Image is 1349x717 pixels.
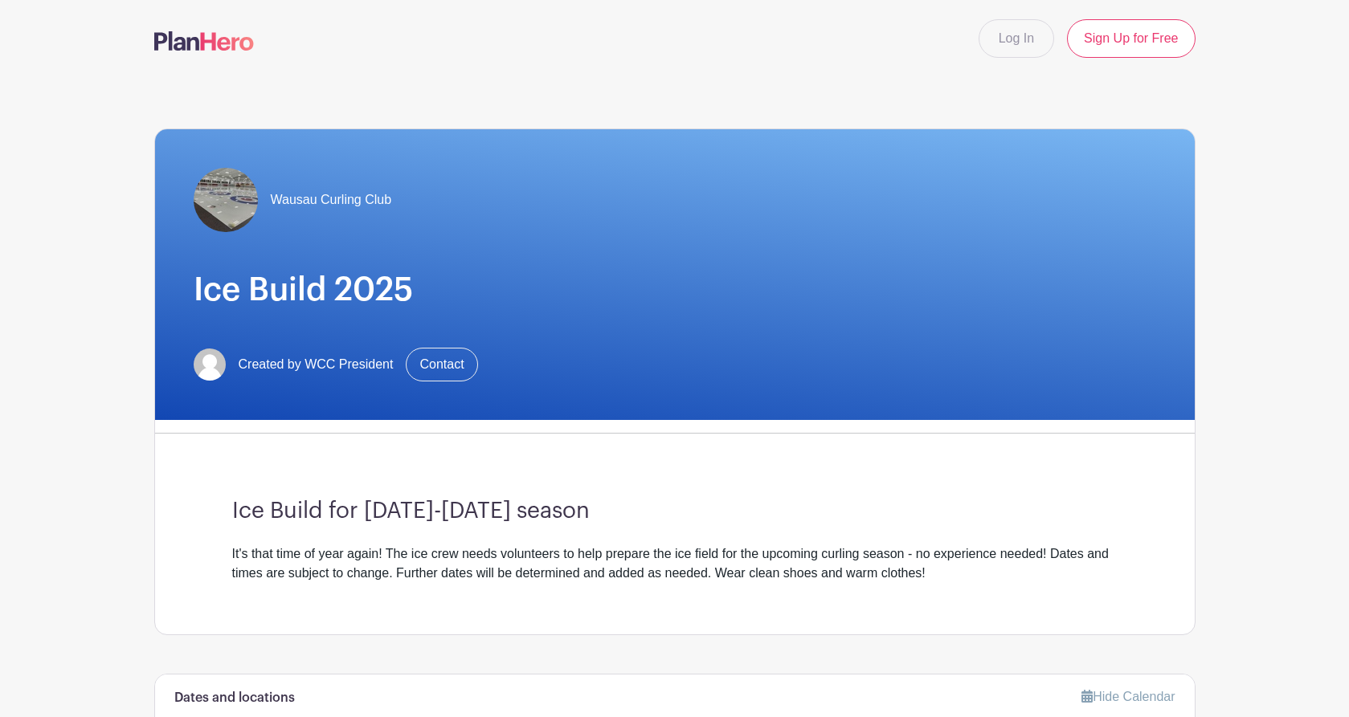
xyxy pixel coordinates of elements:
[174,691,295,706] h6: Dates and locations
[194,348,226,381] img: default-ce2991bfa6775e67f084385cd625a349d9dcbb7a52a09fb2fda1e96e2d18dcdb.png
[232,544,1118,583] div: It's that time of year again! The ice crew needs volunteers to help prepare the ice field for the...
[979,19,1054,58] a: Log In
[1067,19,1195,58] a: Sign Up for Free
[406,348,477,381] a: Contact
[154,31,254,51] img: logo-507f7623f17ff9eddc593b1ce0a138ce2505c220e1c5a4e2b4648c50719b7d32.svg
[232,498,1118,525] h3: Ice Build for [DATE]-[DATE] season
[194,271,1156,309] h1: Ice Build 2025
[239,355,394,374] span: Created by WCC President
[271,190,392,210] span: Wausau Curling Club
[194,168,258,232] img: WCC%20ice%20field.jpg
[1081,690,1175,703] a: Hide Calendar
